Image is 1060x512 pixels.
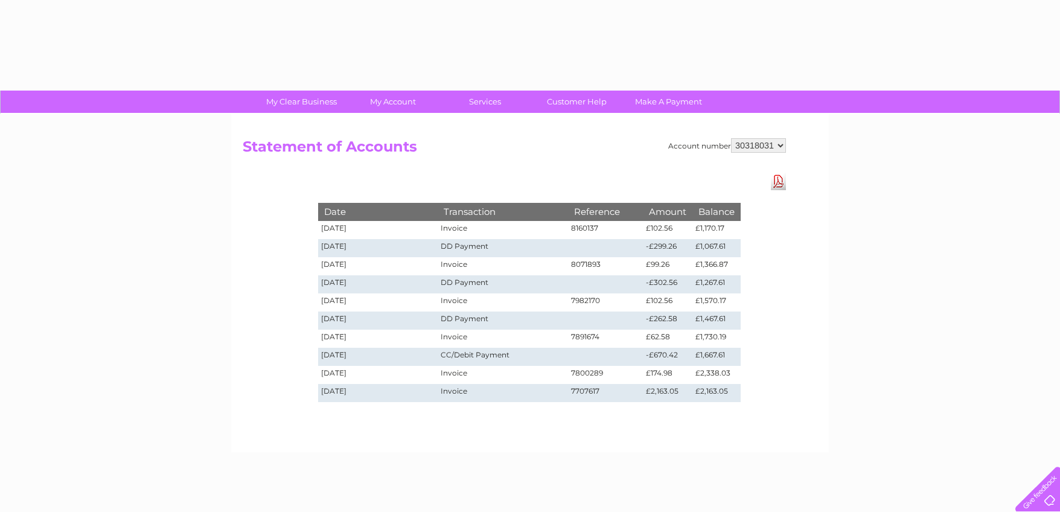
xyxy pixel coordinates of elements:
[643,257,692,275] td: £99.26
[668,138,786,153] div: Account number
[692,366,741,384] td: £2,338.03
[318,312,438,330] td: [DATE]
[643,366,692,384] td: £174.98
[438,330,568,348] td: Invoice
[438,366,568,384] td: Invoice
[438,203,568,220] th: Transaction
[568,366,643,384] td: 7800289
[318,366,438,384] td: [DATE]
[568,384,643,402] td: 7707617
[438,239,568,257] td: DD Payment
[692,312,741,330] td: £1,467.61
[438,384,568,402] td: Invoice
[643,348,692,366] td: -£670.42
[568,257,643,275] td: 8071893
[318,330,438,348] td: [DATE]
[643,312,692,330] td: -£262.58
[568,203,643,220] th: Reference
[692,330,741,348] td: £1,730.19
[771,173,786,190] a: Download Pdf
[435,91,535,113] a: Services
[438,348,568,366] td: CC/Debit Payment
[527,91,627,113] a: Customer Help
[438,257,568,275] td: Invoice
[643,384,692,402] td: £2,163.05
[643,239,692,257] td: -£299.26
[438,221,568,239] td: Invoice
[343,91,443,113] a: My Account
[568,293,643,312] td: 7982170
[568,330,643,348] td: 7891674
[568,221,643,239] td: 8160137
[318,384,438,402] td: [DATE]
[318,203,438,220] th: Date
[692,221,741,239] td: £1,170.17
[692,384,741,402] td: £2,163.05
[692,203,741,220] th: Balance
[692,257,741,275] td: £1,366.87
[318,348,438,366] td: [DATE]
[643,330,692,348] td: £62.58
[318,221,438,239] td: [DATE]
[243,138,786,161] h2: Statement of Accounts
[643,275,692,293] td: -£302.56
[692,293,741,312] td: £1,570.17
[438,312,568,330] td: DD Payment
[318,275,438,293] td: [DATE]
[318,293,438,312] td: [DATE]
[318,239,438,257] td: [DATE]
[438,293,568,312] td: Invoice
[252,91,351,113] a: My Clear Business
[692,348,741,366] td: £1,667.61
[619,91,718,113] a: Make A Payment
[643,293,692,312] td: £102.56
[643,203,692,220] th: Amount
[692,275,741,293] td: £1,267.61
[438,275,568,293] td: DD Payment
[643,221,692,239] td: £102.56
[692,239,741,257] td: £1,067.61
[318,257,438,275] td: [DATE]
